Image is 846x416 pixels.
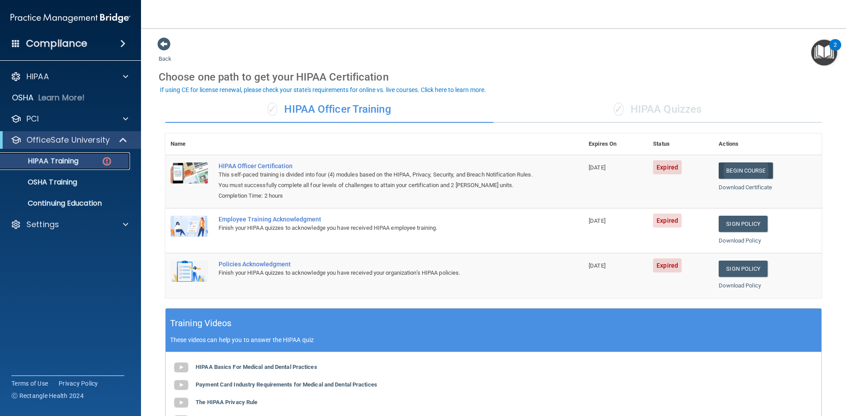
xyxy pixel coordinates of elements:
img: gray_youtube_icon.38fcd6cc.png [172,394,190,412]
img: gray_youtube_icon.38fcd6cc.png [172,359,190,376]
div: If using CE for license renewal, please check your state's requirements for online vs. live cours... [160,87,486,93]
span: Expired [653,160,682,174]
div: 2 [834,45,837,56]
div: Finish your HIPAA quizzes to acknowledge you have received your organization’s HIPAA policies. [219,268,539,278]
p: OSHA Training [6,178,77,187]
a: OfficeSafe University [11,135,128,145]
th: Name [165,133,213,155]
p: Learn More! [38,92,85,103]
p: PCI [26,114,39,124]
div: HIPAA Quizzes [493,96,822,123]
span: [DATE] [589,217,605,224]
a: Sign Policy [719,216,768,232]
p: Continuing Education [6,199,126,208]
span: ✓ [614,103,623,116]
div: Finish your HIPAA quizzes to acknowledge you have received HIPAA employee training. [219,223,539,233]
button: If using CE for license renewal, please check your state's requirements for online vs. live cours... [159,85,487,94]
img: gray_youtube_icon.38fcd6cc.png [172,376,190,394]
th: Expires On [583,133,648,155]
b: Payment Card Industry Requirements for Medical and Dental Practices [196,381,377,388]
a: Privacy Policy [59,379,98,388]
p: OfficeSafe University [26,135,110,145]
a: Terms of Use [11,379,48,388]
a: Sign Policy [719,261,768,277]
a: Download Policy [719,237,761,244]
h4: Compliance [26,37,87,50]
div: Choose one path to get your HIPAA Certification [159,64,828,90]
div: Completion Time: 2 hours [219,191,539,201]
img: danger-circle.6113f641.png [101,156,112,167]
div: Policies Acknowledgment [219,261,539,268]
p: HIPAA [26,71,49,82]
img: PMB logo [11,9,130,27]
b: HIPAA Basics For Medical and Dental Practices [196,364,317,370]
span: ✓ [267,103,277,116]
span: [DATE] [589,262,605,269]
span: Ⓒ Rectangle Health 2024 [11,391,84,400]
th: Actions [713,133,822,155]
a: Download Policy [719,282,761,289]
a: PCI [11,114,128,124]
p: HIPAA Training [6,157,78,166]
a: HIPAA [11,71,128,82]
th: Status [648,133,713,155]
span: [DATE] [589,164,605,171]
a: HIPAA Officer Certification [219,162,539,169]
a: Back [159,45,171,62]
div: This self-paced training is divided into four (4) modules based on the HIPAA, Privacy, Security, ... [219,169,539,191]
span: Expired [653,214,682,228]
a: Download Certificate [719,184,772,191]
div: Employee Training Acknowledgment [219,216,539,223]
a: Settings [11,219,128,230]
h5: Training Videos [170,316,232,331]
p: Settings [26,219,59,230]
a: Begin Course [719,162,772,179]
button: Open Resource Center, 2 new notifications [811,40,837,66]
b: The HIPAA Privacy Rule [196,399,257,405]
div: HIPAA Officer Training [165,96,493,123]
p: These videos can help you to answer the HIPAA quiz [170,336,817,343]
p: OSHA [12,92,34,103]
span: Expired [653,258,682,272]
